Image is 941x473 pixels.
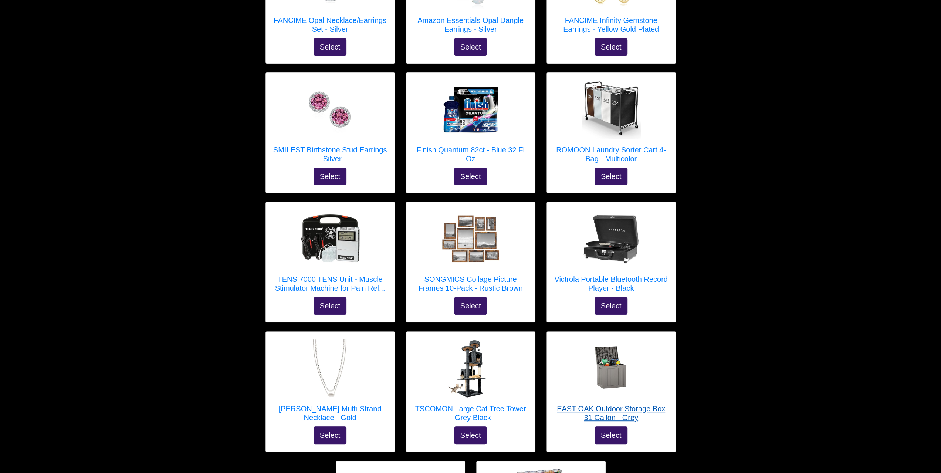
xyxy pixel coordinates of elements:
img: Finish Quantum 82ct - Blue 32 Fl Oz [441,80,500,139]
a: SMILEST Birthstone Stud Earrings - Silver SMILEST Birthstone Stud Earrings - Silver [273,80,387,168]
img: TSCOMON Large Cat Tree Tower - Grey Black [441,339,500,398]
h5: EAST OAK Outdoor Storage Box 31 Gallon - Grey [554,404,668,422]
img: Victrola Portable Bluetooth Record Player - Black [582,210,641,269]
a: Finish Quantum 82ct - Blue 32 Fl Oz Finish Quantum 82ct - Blue 32 Fl Oz [414,80,528,168]
img: TENS 7000 TENS Unit - Muscle Stimulator Machine for Pain Relief [301,210,360,269]
button: Select [595,168,628,185]
h5: SONGMICS Collage Picture Frames 10-Pack - Rustic Brown [414,275,528,293]
a: EAST OAK Outdoor Storage Box 31 Gallon - Grey EAST OAK Outdoor Storage Box 31 Gallon - Grey [554,339,668,426]
img: SMILEST Birthstone Stud Earrings - Silver [301,80,360,139]
h5: ROMOON Laundry Sorter Cart 4-Bag - Multicolor [554,145,668,163]
img: Kendra Scott Multi-Strand Necklace - Gold [301,339,360,398]
img: ROMOON Laundry Sorter Cart 4-Bag - Multicolor [582,81,641,138]
button: Select [314,38,347,56]
img: SONGMICS Collage Picture Frames 10-Pack - Rustic Brown [441,210,500,269]
button: Select [595,297,628,315]
button: Select [314,297,347,315]
a: TENS 7000 TENS Unit - Muscle Stimulator Machine for Pain Relief TENS 7000 TENS Unit - Muscle Stim... [273,210,387,297]
h5: Victrola Portable Bluetooth Record Player - Black [554,275,668,293]
h5: FANCIME Opal Necklace/Earrings Set - Silver [273,16,387,34]
h5: FANCIME Infinity Gemstone Earrings - Yellow Gold Plated [554,16,668,34]
button: Select [454,426,487,444]
a: ROMOON Laundry Sorter Cart 4-Bag - Multicolor ROMOON Laundry Sorter Cart 4-Bag - Multicolor [554,80,668,168]
h5: Finish Quantum 82ct - Blue 32 Fl Oz [414,145,528,163]
button: Select [595,38,628,56]
a: SONGMICS Collage Picture Frames 10-Pack - Rustic Brown SONGMICS Collage Picture Frames 10-Pack - ... [414,210,528,297]
img: EAST OAK Outdoor Storage Box 31 Gallon - Grey [582,339,641,398]
button: Select [454,297,487,315]
h5: TSCOMON Large Cat Tree Tower - Grey Black [414,404,528,422]
h5: [PERSON_NAME] Multi-Strand Necklace - Gold [273,404,387,422]
a: Kendra Scott Multi-Strand Necklace - Gold [PERSON_NAME] Multi-Strand Necklace - Gold [273,339,387,426]
h5: SMILEST Birthstone Stud Earrings - Silver [273,145,387,163]
button: Select [454,168,487,185]
button: Select [454,38,487,56]
button: Select [314,426,347,444]
h5: TENS 7000 TENS Unit - Muscle Stimulator Machine for Pain Rel... [273,275,387,293]
a: TSCOMON Large Cat Tree Tower - Grey Black TSCOMON Large Cat Tree Tower - Grey Black [414,339,528,426]
h5: Amazon Essentials Opal Dangle Earrings - Silver [414,16,528,34]
button: Select [314,168,347,185]
a: Victrola Portable Bluetooth Record Player - Black Victrola Portable Bluetooth Record Player - Black [554,210,668,297]
button: Select [595,426,628,444]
